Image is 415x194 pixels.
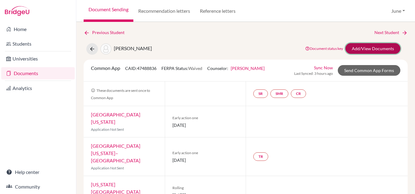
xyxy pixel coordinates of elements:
[314,64,333,71] a: Sync Now
[91,65,120,71] span: Common App
[91,166,124,170] span: Application Not Sent
[188,66,202,71] span: Waived
[1,82,75,94] a: Analytics
[5,6,29,16] img: Bridge-U
[388,5,408,17] button: June
[91,143,140,163] a: [GEOGRAPHIC_DATA][US_STATE]–[GEOGRAPHIC_DATA]
[172,115,239,121] span: Early action one
[253,89,268,98] a: SR
[253,152,268,161] a: TR
[125,66,157,71] span: CAID: 47488836
[91,127,124,132] span: Application Not Sent
[172,185,239,191] span: Rolling
[270,89,288,98] a: SMR
[114,45,152,51] span: [PERSON_NAME]
[172,150,239,156] span: Early action one
[291,89,306,98] a: CR
[172,157,239,163] span: [DATE]
[1,53,75,65] a: Universities
[374,29,408,36] a: Next Student
[294,71,333,76] span: Last Synced: 3 hours ago
[91,112,140,125] a: [GEOGRAPHIC_DATA][US_STATE]
[1,67,75,79] a: Documents
[161,66,202,71] span: FERPA Status:
[84,29,129,36] a: Previous Student
[338,65,400,76] a: Send Common App Forms
[1,166,75,178] a: Help center
[305,46,343,51] a: Document status key
[91,88,150,100] span: These documents are sent once to Common App
[345,43,400,54] a: Add/View Documents
[1,23,75,35] a: Home
[1,38,75,50] a: Students
[231,66,265,71] a: [PERSON_NAME]
[172,122,239,128] span: [DATE]
[207,66,265,71] span: Counselor:
[1,181,75,193] a: Community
